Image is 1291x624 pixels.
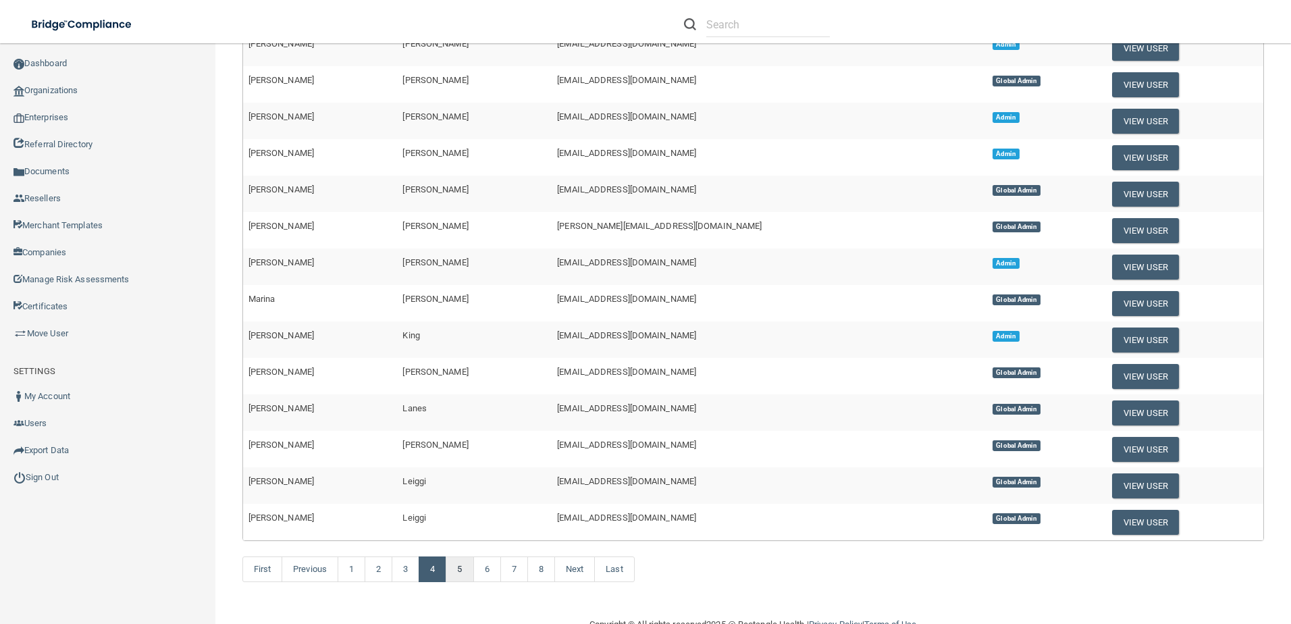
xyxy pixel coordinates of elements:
a: 1 [338,556,365,582]
span: [PERSON_NAME] [248,75,314,85]
button: View User [1112,400,1179,425]
a: 4 [419,556,446,582]
span: Global Admin [993,477,1041,488]
a: First [242,556,283,582]
a: 2 [365,556,392,582]
span: [PERSON_NAME] [402,184,468,194]
span: [EMAIL_ADDRESS][DOMAIN_NAME] [557,330,696,340]
span: Global Admin [993,76,1041,86]
a: 3 [392,556,419,582]
button: View User [1112,510,1179,535]
span: [PERSON_NAME] [248,257,314,267]
span: [PERSON_NAME] [402,440,468,450]
button: View User [1112,218,1179,243]
img: briefcase.64adab9b.png [14,327,27,340]
span: Global Admin [993,222,1041,232]
span: [PERSON_NAME] [402,294,468,304]
span: [EMAIL_ADDRESS][DOMAIN_NAME] [557,184,696,194]
img: ic_user_dark.df1a06c3.png [14,391,24,402]
span: [PERSON_NAME] [248,184,314,194]
img: bridge_compliance_login_screen.278c3ca4.svg [20,11,144,38]
span: [PERSON_NAME] [248,330,314,340]
img: ic_dashboard_dark.d01f4a41.png [14,59,24,70]
span: Global Admin [993,513,1041,524]
span: [PERSON_NAME] [402,75,468,85]
img: icon-documents.8dae5593.png [14,167,24,178]
span: [PERSON_NAME] [248,513,314,523]
span: Leiggi [402,476,426,486]
span: [EMAIL_ADDRESS][DOMAIN_NAME] [557,257,696,267]
button: View User [1112,182,1179,207]
span: [EMAIL_ADDRESS][DOMAIN_NAME] [557,367,696,377]
button: View User [1112,473,1179,498]
input: Search [706,12,830,37]
span: [EMAIL_ADDRESS][DOMAIN_NAME] [557,148,696,158]
a: 5 [446,556,473,582]
span: [PERSON_NAME] [248,111,314,122]
button: View User [1112,437,1179,462]
span: [EMAIL_ADDRESS][DOMAIN_NAME] [557,75,696,85]
button: View User [1112,291,1179,316]
span: Admin [993,149,1020,159]
span: [PERSON_NAME] [248,367,314,377]
img: ic_power_dark.7ecde6b1.png [14,471,26,484]
span: [PERSON_NAME] [402,367,468,377]
a: 7 [500,556,528,582]
a: 8 [527,556,555,582]
img: icon-users.e205127d.png [14,418,24,429]
span: Admin [993,331,1020,342]
span: Marina [248,294,275,304]
span: [PERSON_NAME] [248,476,314,486]
span: [PERSON_NAME] [402,111,468,122]
span: Global Admin [993,185,1041,196]
span: Admin [993,258,1020,269]
button: View User [1112,364,1179,389]
button: View User [1112,145,1179,170]
span: [EMAIL_ADDRESS][DOMAIN_NAME] [557,513,696,523]
span: [PERSON_NAME] [248,440,314,450]
span: [PERSON_NAME] [402,257,468,267]
span: [PERSON_NAME] [248,403,314,413]
span: King [402,330,419,340]
a: Next [554,556,595,582]
a: Last [594,556,634,582]
span: [EMAIL_ADDRESS][DOMAIN_NAME] [557,294,696,304]
img: enterprise.0d942306.png [14,113,24,123]
span: Leiggi [402,513,426,523]
span: Global Admin [993,440,1041,451]
span: [PERSON_NAME][EMAIL_ADDRESS][DOMAIN_NAME] [557,221,762,231]
span: Admin [993,112,1020,123]
span: [EMAIL_ADDRESS][DOMAIN_NAME] [557,111,696,122]
span: [PERSON_NAME] [248,148,314,158]
span: Global Admin [993,367,1041,378]
a: Previous [282,556,338,582]
img: ic-search.3b580494.png [684,18,696,30]
img: icon-export.b9366987.png [14,445,24,456]
button: View User [1112,109,1179,134]
a: 6 [473,556,501,582]
span: [EMAIL_ADDRESS][DOMAIN_NAME] [557,440,696,450]
img: organization-icon.f8decf85.png [14,86,24,97]
button: View User [1112,72,1179,97]
button: View User [1112,328,1179,353]
span: Lanes [402,403,427,413]
img: ic_reseller.de258add.png [14,193,24,204]
span: [PERSON_NAME] [402,221,468,231]
button: View User [1112,255,1179,280]
span: [PERSON_NAME] [248,221,314,231]
span: Admin [993,39,1020,50]
span: Global Admin [993,294,1041,305]
span: [EMAIL_ADDRESS][DOMAIN_NAME] [557,476,696,486]
span: [PERSON_NAME] [402,148,468,158]
span: [EMAIL_ADDRESS][DOMAIN_NAME] [557,403,696,413]
span: Global Admin [993,404,1041,415]
label: SETTINGS [14,363,55,380]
